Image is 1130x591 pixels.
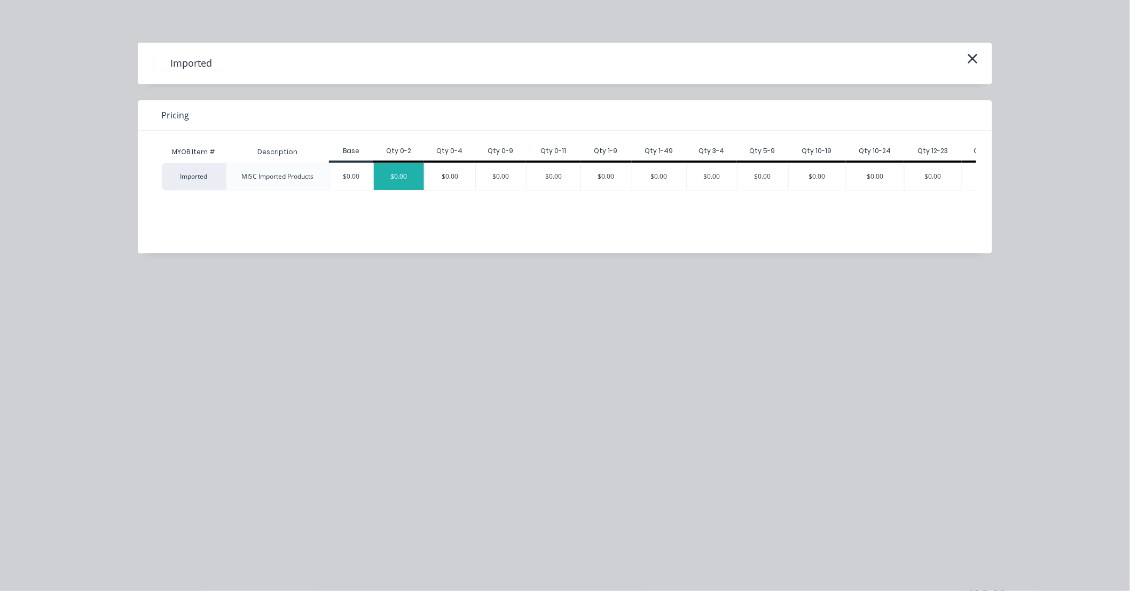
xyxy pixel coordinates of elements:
div: Qty 20-49 [962,146,1020,156]
div: $0.00 [425,163,475,190]
div: Qty 1-9 [580,146,632,156]
div: MISC Imported Products [242,172,314,181]
div: Qty 12-23 [904,146,962,156]
div: $0.00 [632,163,686,190]
div: Qty 10-24 [846,146,904,156]
div: Qty 0-4 [424,146,475,156]
div: Qty 0-2 [373,146,425,156]
div: Qty 0-11 [526,146,580,156]
div: $0.00 [789,163,846,190]
div: $0.00 [846,163,904,190]
h4: Imported [154,53,228,74]
div: $0.00 [374,163,425,190]
div: $0.00 [687,163,737,190]
div: $0.00 [581,163,632,190]
div: Description [249,139,306,165]
div: Qty 1-49 [632,146,686,156]
div: $0.00 [962,163,1020,190]
div: Qty 5-9 [737,146,788,156]
div: $0.00 [737,163,788,190]
div: Imported [162,163,226,190]
div: Qty 3-4 [686,146,737,156]
div: $0.00 [476,163,527,190]
div: $0.00 [329,163,373,190]
span: Pricing [161,109,189,122]
div: Base [329,146,373,156]
div: Qty 0-9 [475,146,527,156]
div: $0.00 [527,163,580,190]
div: Qty 10-19 [788,146,846,156]
div: MYOB Item # [162,141,226,163]
div: $0.00 [905,163,962,190]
